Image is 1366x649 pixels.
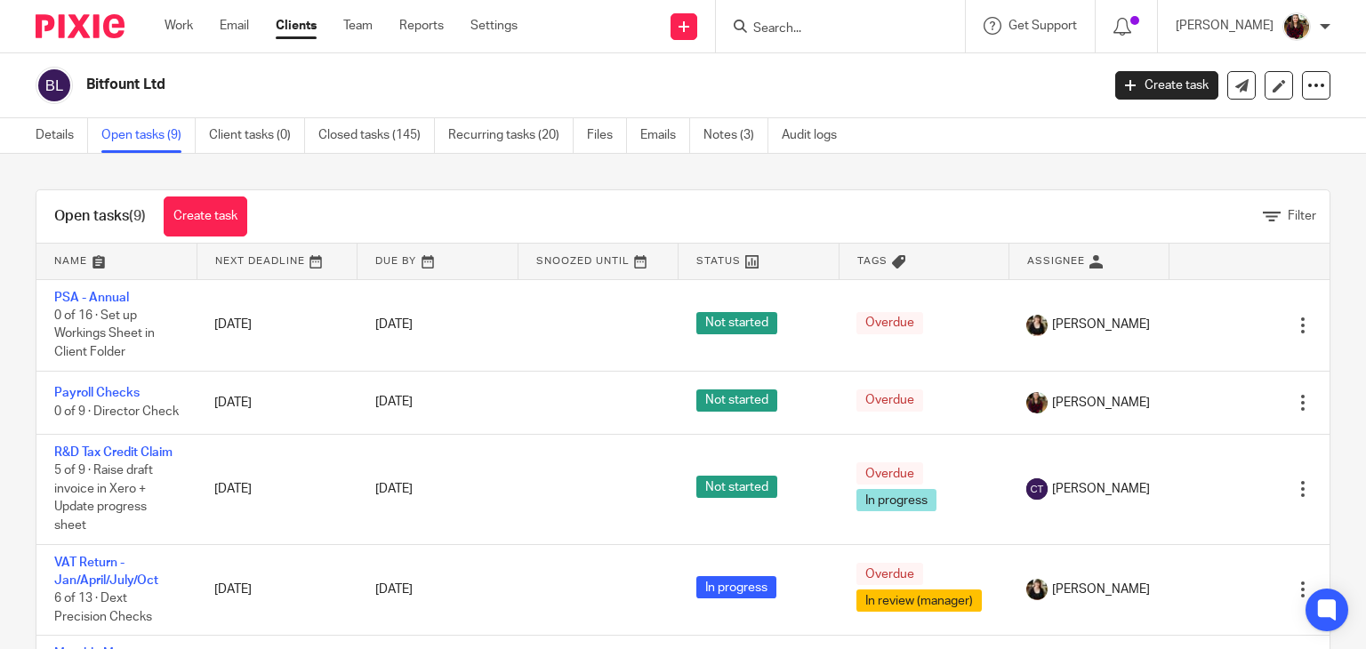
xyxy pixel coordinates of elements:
[129,209,146,223] span: (9)
[640,118,690,153] a: Emails
[1176,17,1274,35] p: [PERSON_NAME]
[36,67,73,104] img: svg%3E
[220,17,249,35] a: Email
[197,434,357,544] td: [DATE]
[696,476,777,498] span: Not started
[375,583,413,596] span: [DATE]
[54,557,158,587] a: VAT Return - Jan/April/July/Oct
[1026,315,1048,336] img: Helen%20Campbell.jpeg
[1052,581,1150,598] span: [PERSON_NAME]
[54,292,129,304] a: PSA - Annual
[696,256,741,266] span: Status
[54,592,152,623] span: 6 of 13 · Dext Precision Checks
[318,118,435,153] a: Closed tasks (145)
[1026,579,1048,600] img: Helen%20Campbell.jpeg
[54,309,155,358] span: 0 of 16 · Set up Workings Sheet in Client Folder
[696,389,777,412] span: Not started
[1052,316,1150,333] span: [PERSON_NAME]
[696,312,777,334] span: Not started
[54,465,153,533] span: 5 of 9 · Raise draft invoice in Xero + Update progress sheet
[1115,71,1218,100] a: Create task
[1026,392,1048,413] img: MaxAcc_Sep21_ElliDeanPhoto_030.jpg
[276,17,317,35] a: Clients
[782,118,850,153] a: Audit logs
[36,118,88,153] a: Details
[1288,210,1316,222] span: Filter
[54,207,146,226] h1: Open tasks
[856,563,923,585] span: Overdue
[1026,478,1048,500] img: svg%3E
[209,118,305,153] a: Client tasks (0)
[856,489,936,511] span: In progress
[703,118,768,153] a: Notes (3)
[54,387,140,399] a: Payroll Checks
[448,118,574,153] a: Recurring tasks (20)
[1008,20,1077,32] span: Get Support
[343,17,373,35] a: Team
[164,196,247,236] a: Create task
[54,405,179,418] span: 0 of 9 · Director Check
[36,14,125,38] img: Pixie
[856,589,982,612] span: In review (manager)
[375,483,413,495] span: [DATE]
[856,312,923,334] span: Overdue
[197,544,357,636] td: [DATE]
[857,256,888,266] span: Tags
[375,318,413,331] span: [DATE]
[470,17,518,35] a: Settings
[197,279,357,371] td: [DATE]
[165,17,193,35] a: Work
[1282,12,1311,41] img: MaxAcc_Sep21_ElliDeanPhoto_030.jpg
[856,389,923,412] span: Overdue
[197,371,357,434] td: [DATE]
[399,17,444,35] a: Reports
[54,446,173,459] a: R&D Tax Credit Claim
[751,21,912,37] input: Search
[101,118,196,153] a: Open tasks (9)
[536,256,630,266] span: Snoozed Until
[587,118,627,153] a: Files
[1052,480,1150,498] span: [PERSON_NAME]
[86,76,888,94] h2: Bitfount Ltd
[696,576,776,598] span: In progress
[1052,394,1150,412] span: [PERSON_NAME]
[856,462,923,485] span: Overdue
[375,397,413,409] span: [DATE]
